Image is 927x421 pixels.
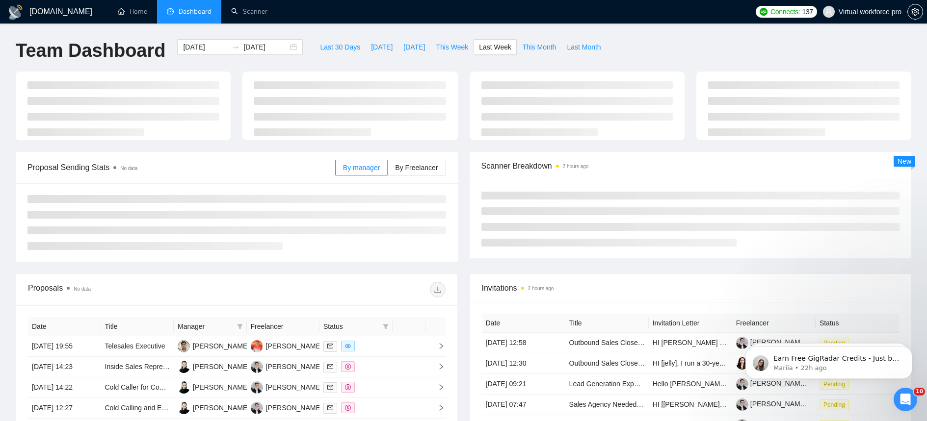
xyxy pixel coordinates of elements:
[251,362,381,370] a: LB[PERSON_NAME] [PERSON_NAME]
[561,39,606,55] button: Last Month
[27,161,335,173] span: Proposal Sending Stats
[327,384,333,390] span: mail
[251,403,381,411] a: LB[PERSON_NAME] [PERSON_NAME]
[193,361,249,372] div: [PERSON_NAME]
[28,336,101,357] td: [DATE] 19:55
[908,8,923,16] span: setting
[105,404,249,412] a: Cold Calling and Emailing Invites for a Meeting.
[381,319,391,334] span: filter
[183,42,228,52] input: Start date
[731,326,927,395] iframe: Intercom notifications message
[251,381,263,394] img: LB
[565,374,649,395] td: Lead Generation Expert / Telemarketer
[16,39,165,62] h1: Team Dashboard
[105,342,165,350] a: Telesales Executive
[251,361,263,373] img: LB
[243,42,288,52] input: End date
[345,364,351,370] span: dollar
[430,384,445,391] span: right
[179,7,212,16] span: Dashboard
[120,166,137,171] span: No data
[266,402,381,413] div: [PERSON_NAME] [PERSON_NAME]
[343,164,380,172] span: By manager
[28,398,101,419] td: [DATE] 12:27
[736,400,865,408] a: [PERSON_NAME] [PERSON_NAME]
[430,343,445,349] span: right
[430,404,445,411] span: right
[907,8,923,16] a: setting
[474,39,517,55] button: Last Week
[528,286,554,291] time: 2 hours ago
[517,39,561,55] button: This Month
[178,362,249,370] a: JR[PERSON_NAME]
[366,39,398,55] button: [DATE]
[522,42,556,52] span: This Month
[569,339,691,347] a: Outbound Sales Closer for Warm Leads
[345,384,351,390] span: dollar
[482,333,565,353] td: [DATE] 12:58
[481,160,900,172] span: Scanner Breakdown
[907,4,923,20] button: setting
[251,402,263,414] img: LB
[436,42,468,52] span: This Week
[569,400,731,408] a: Sales Agency Needed for Lead Sourcing and Closing
[74,286,91,292] span: No data
[178,402,190,414] img: JR
[178,361,190,373] img: JR
[430,39,474,55] button: This Week
[327,364,333,370] span: mail
[101,377,174,398] td: Cold Caller for Commercial Cleaning Services
[482,374,565,395] td: [DATE] 09:21
[825,8,832,15] span: user
[323,321,379,332] span: Status
[193,341,249,351] div: [PERSON_NAME]
[565,314,649,333] th: Title
[231,7,267,16] a: searchScanner
[894,388,917,411] iframe: Intercom live chat
[101,398,174,419] td: Cold Calling and Emailing Invites for a Meeting.
[178,321,233,332] span: Manager
[327,405,333,411] span: mail
[395,164,438,172] span: By Freelancer
[565,333,649,353] td: Outbound Sales Closer for Warm Leads
[565,395,649,415] td: Sales Agency Needed for Lead Sourcing and Closing
[232,43,239,51] span: to
[118,7,147,16] a: homeHome
[327,343,333,349] span: mail
[193,382,249,393] div: [PERSON_NAME]
[371,42,393,52] span: [DATE]
[802,6,813,17] span: 137
[178,342,249,349] a: IM[PERSON_NAME]
[732,314,816,333] th: Freelancer
[28,377,101,398] td: [DATE] 14:22
[251,383,381,391] a: LB[PERSON_NAME] [PERSON_NAME]
[28,357,101,377] td: [DATE] 14:23
[430,363,445,370] span: right
[398,39,430,55] button: [DATE]
[563,164,589,169] time: 2 hours ago
[482,353,565,374] td: [DATE] 12:30
[235,319,245,334] span: filter
[178,383,249,391] a: JR[PERSON_NAME]
[266,341,322,351] div: [PERSON_NAME]
[569,359,691,367] a: Outbound Sales Closer for Warm Leads
[178,381,190,394] img: JR
[482,395,565,415] td: [DATE] 07:47
[105,363,262,371] a: Inside Sales Representative for Healthcare Industry
[237,323,243,329] span: filter
[178,403,249,411] a: JR[PERSON_NAME]
[266,361,381,372] div: [PERSON_NAME] [PERSON_NAME]
[315,39,366,55] button: Last 30 Days
[649,314,732,333] th: Invitation Letter
[898,157,911,165] span: New
[105,383,245,391] a: Cold Caller for Commercial Cleaning Services
[251,342,322,349] a: DE[PERSON_NAME]
[820,400,853,408] a: Pending
[565,353,649,374] td: Outbound Sales Closer for Warm Leads
[232,43,239,51] span: swap-right
[193,402,249,413] div: [PERSON_NAME]
[820,399,849,410] span: Pending
[770,6,800,17] span: Connects:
